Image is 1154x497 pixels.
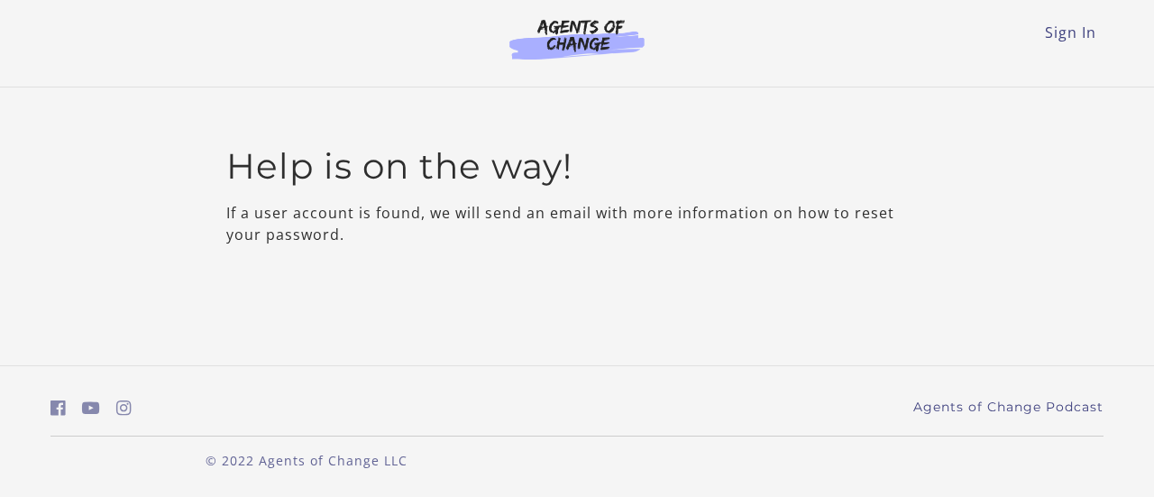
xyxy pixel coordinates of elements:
p: If a user account is found, we will send an email with more information on how to reset your pass... [226,202,929,245]
img: Agents of Change Logo [490,18,664,60]
a: https://www.youtube.com/c/AgentsofChangeTestPrepbyMeaganMitchell (Open in a new window) [82,395,100,421]
a: Agents of Change Podcast [913,398,1104,417]
p: © 2022 Agents of Change LLC [50,451,563,470]
a: https://www.facebook.com/groups/aswbtestprep (Open in a new window) [50,395,66,421]
a: Sign In [1045,23,1096,42]
i: https://www.facebook.com/groups/aswbtestprep (Open in a new window) [50,400,66,417]
a: https://www.instagram.com/agentsofchangeprep/ (Open in a new window) [116,395,132,421]
h2: Help is on the way! [226,145,929,188]
i: https://www.youtube.com/c/AgentsofChangeTestPrepbyMeaganMitchell (Open in a new window) [82,400,100,417]
i: https://www.instagram.com/agentsofchangeprep/ (Open in a new window) [116,400,132,417]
